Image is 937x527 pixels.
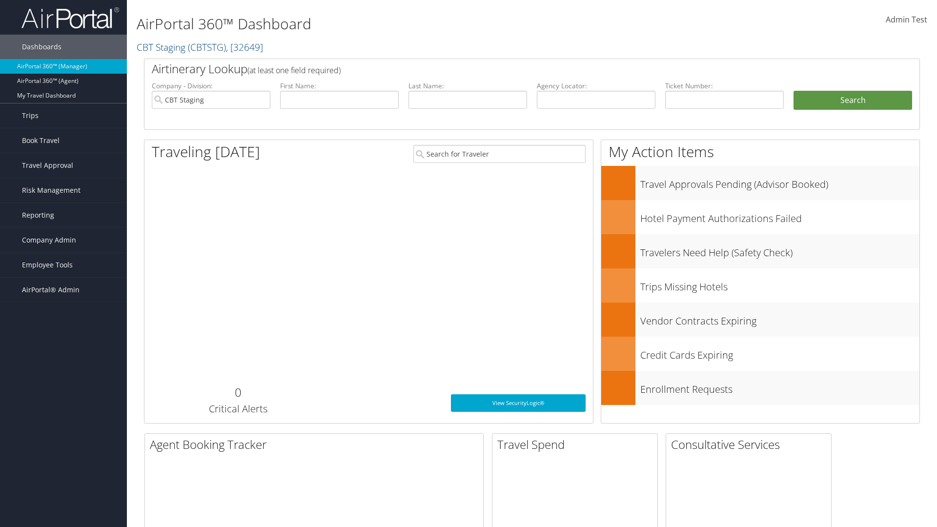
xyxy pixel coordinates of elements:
span: Employee Tools [22,253,73,277]
a: Credit Cards Expiring [601,337,919,371]
span: Risk Management [22,178,81,203]
a: View SecurityLogic® [451,394,586,412]
h1: My Action Items [601,142,919,162]
span: Travel Approval [22,153,73,178]
span: , [ 32649 ] [226,41,263,54]
input: Search for Traveler [413,145,586,163]
span: ( CBTSTG ) [188,41,226,54]
h2: 0 [152,384,324,401]
h3: Vendor Contracts Expiring [640,309,919,328]
h3: Travel Approvals Pending (Advisor Booked) [640,173,919,191]
a: Vendor Contracts Expiring [601,303,919,337]
a: CBT Staging [137,41,263,54]
a: Travel Approvals Pending (Advisor Booked) [601,166,919,200]
h3: Critical Alerts [152,402,324,416]
span: AirPortal® Admin [22,278,80,302]
a: Hotel Payment Authorizations Failed [601,200,919,234]
h3: Hotel Payment Authorizations Failed [640,207,919,225]
a: Enrollment Requests [601,371,919,405]
h2: Agent Booking Tracker [150,436,483,453]
h1: Traveling [DATE] [152,142,260,162]
span: Trips [22,103,39,128]
span: Admin Test [886,14,927,25]
label: Last Name: [408,81,527,91]
a: Trips Missing Hotels [601,268,919,303]
h3: Credit Cards Expiring [640,344,919,362]
label: Company - Division: [152,81,270,91]
span: (at least one field required) [247,65,341,76]
h1: AirPortal 360™ Dashboard [137,14,664,34]
h3: Travelers Need Help (Safety Check) [640,241,919,260]
label: First Name: [280,81,399,91]
span: Book Travel [22,128,60,153]
h3: Trips Missing Hotels [640,275,919,294]
h2: Consultative Services [671,436,831,453]
label: Ticket Number: [665,81,784,91]
label: Agency Locator: [537,81,655,91]
a: Admin Test [886,5,927,35]
button: Search [794,91,912,110]
img: airportal-logo.png [21,6,119,29]
h3: Enrollment Requests [640,378,919,396]
span: Company Admin [22,228,76,252]
a: Travelers Need Help (Safety Check) [601,234,919,268]
span: Reporting [22,203,54,227]
h2: Travel Spend [497,436,657,453]
h2: Airtinerary Lookup [152,61,848,77]
span: Dashboards [22,35,61,59]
